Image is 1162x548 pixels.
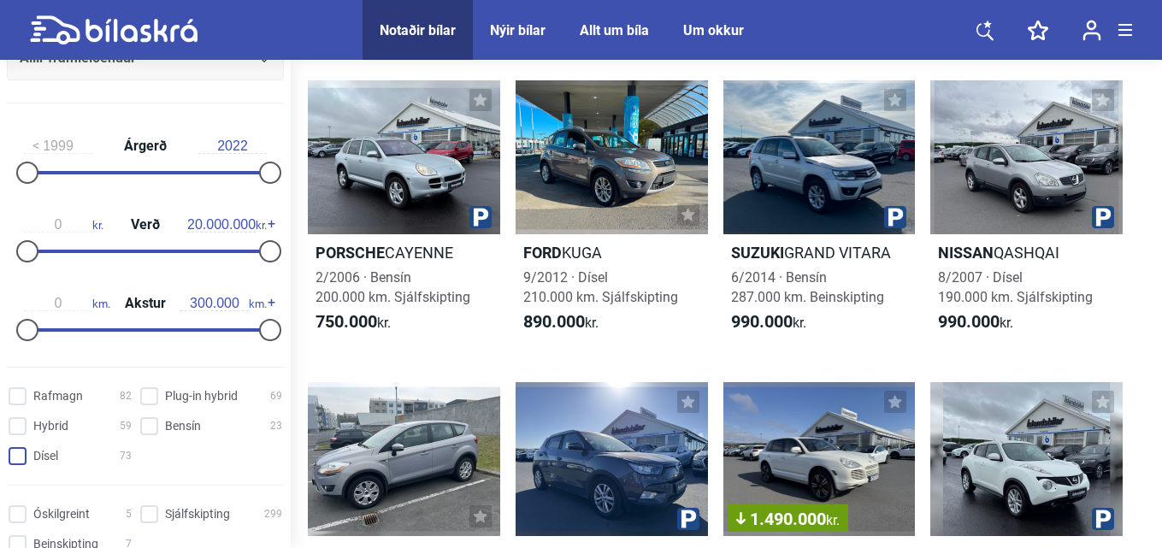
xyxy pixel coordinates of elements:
span: 23 [270,417,282,435]
span: Dísel [33,447,58,465]
span: Akstur [121,297,170,310]
span: 299 [264,505,282,523]
span: 2/2006 · Bensín 200.000 km. Sjálfskipting [316,269,470,305]
a: NissanQASHQAI8/2007 · Dísel190.000 km. Sjálfskipting990.000kr. [930,80,1123,348]
span: km. [24,296,110,311]
b: 890.000 [523,311,585,332]
span: Plug-in hybrid [165,387,238,405]
h2: CAYENNE [308,243,500,262]
a: Nýir bílar [490,22,546,38]
span: 1.490.000 [736,510,840,527]
img: parking.png [677,508,699,530]
span: 59 [120,417,132,435]
h2: GRAND VITARA [723,243,916,262]
span: kr. [523,312,599,333]
img: parking.png [1092,508,1114,530]
span: km. [180,296,267,311]
span: 8/2007 · Dísel 190.000 km. Sjálfskipting [938,269,1093,305]
a: PorscheCAYENNE2/2006 · Bensín200.000 km. Sjálfskipting750.000kr. [308,80,500,348]
h2: QASHQAI [930,243,1123,262]
h2: KUGA [516,243,708,262]
b: Ford [523,244,562,262]
img: parking.png [1092,206,1114,228]
span: Hybrid [33,417,68,435]
b: 990.000 [731,311,793,332]
span: Sjálfskipting [165,505,230,523]
a: Notaðir bílar [380,22,456,38]
img: user-login.svg [1082,20,1101,41]
span: kr. [187,217,267,233]
span: kr. [316,312,391,333]
span: Árgerð [120,139,171,153]
b: Suzuki [731,244,784,262]
b: Nissan [938,244,994,262]
span: 9/2012 · Dísel 210.000 km. Sjálfskipting [523,269,678,305]
span: kr. [826,512,840,528]
span: Verð [127,218,164,232]
span: 73 [120,447,132,465]
span: kr. [24,217,103,233]
span: kr. [938,312,1013,333]
a: FordKUGA9/2012 · Dísel210.000 km. Sjálfskipting890.000kr. [516,80,708,348]
a: Allt um bíla [580,22,649,38]
span: 82 [120,387,132,405]
b: 990.000 [938,311,1000,332]
img: parking.png [469,206,492,228]
b: Porsche [316,244,385,262]
span: Bensín [165,417,201,435]
span: Óskilgreint [33,505,90,523]
a: SuzukiGRAND VITARA6/2014 · Bensín287.000 km. Beinskipting990.000kr. [723,80,916,348]
span: kr. [731,312,806,333]
b: 750.000 [316,311,377,332]
span: Rafmagn [33,387,83,405]
a: Um okkur [683,22,744,38]
span: 5 [126,505,132,523]
span: 6/2014 · Bensín 287.000 km. Beinskipting [731,269,884,305]
span: 69 [270,387,282,405]
img: parking.png [884,206,906,228]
